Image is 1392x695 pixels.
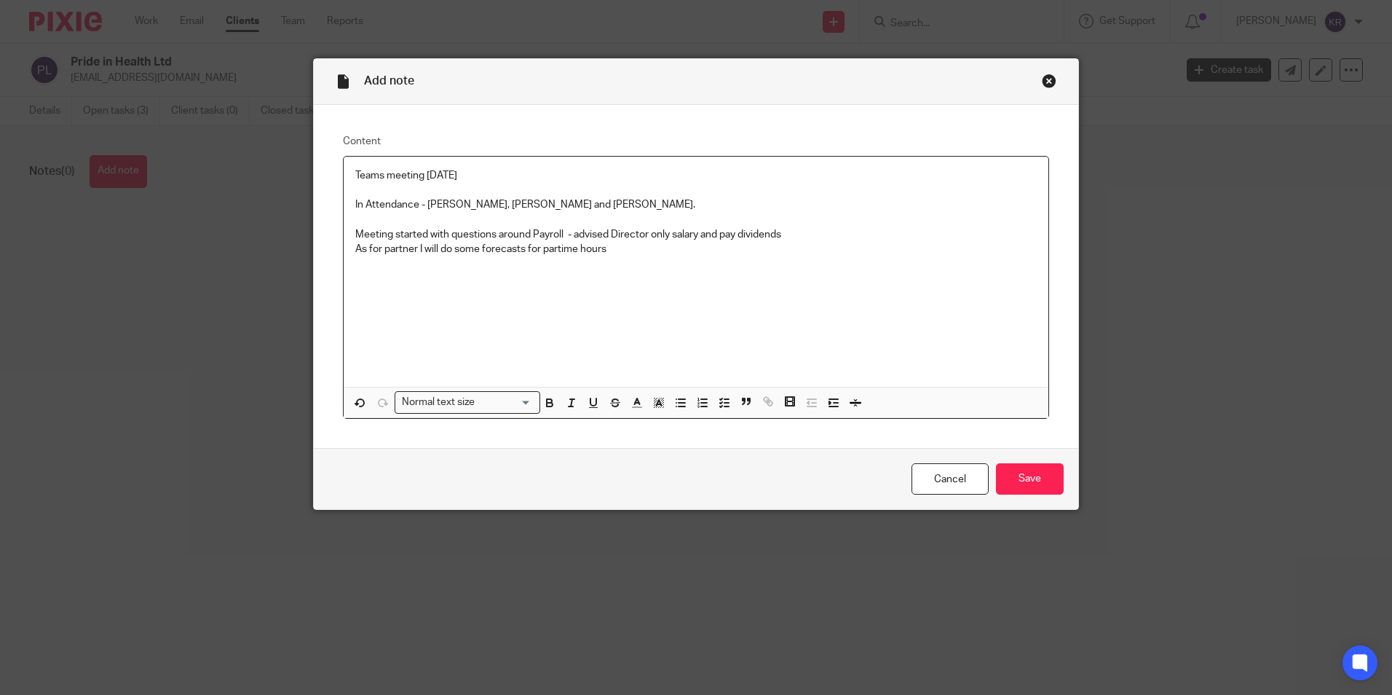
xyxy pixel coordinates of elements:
[355,197,1037,212] p: In Attendance - [PERSON_NAME], [PERSON_NAME] and [PERSON_NAME].
[355,227,1037,242] p: Meeting started with questions around Payroll - advised Director only salary and pay dividends
[355,168,1037,183] p: Teams meeting [DATE]
[996,463,1064,495] input: Save
[395,391,540,414] div: Search for option
[1042,74,1056,88] div: Close this dialog window
[911,463,989,495] a: Cancel
[479,395,531,410] input: Search for option
[364,75,414,87] span: Add note
[398,395,478,410] span: Normal text size
[355,242,1037,256] p: As for partner I will do some forecasts for partime hours
[343,134,1049,149] label: Content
